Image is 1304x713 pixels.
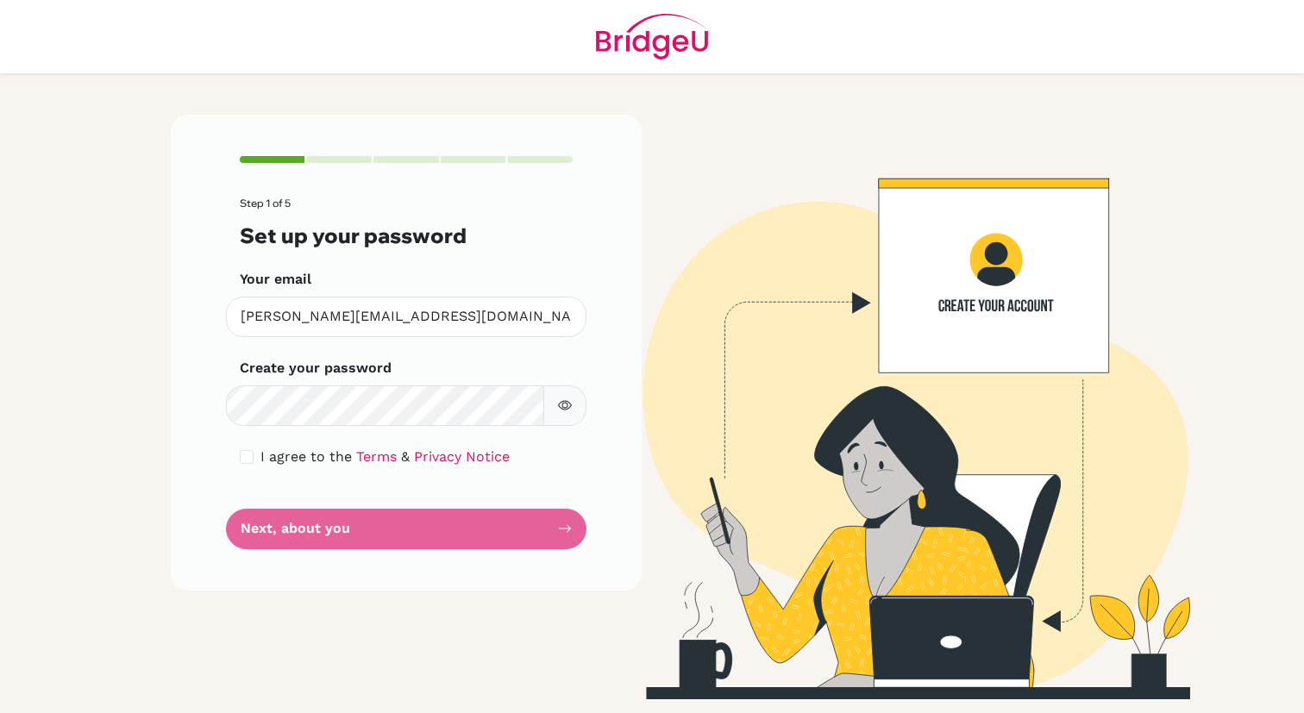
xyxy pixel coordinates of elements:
label: Create your password [240,358,392,378]
a: Terms [356,448,397,465]
input: Insert your email* [226,297,586,337]
span: I agree to the [260,448,352,465]
h3: Set up your password [240,223,573,248]
a: Privacy Notice [414,448,510,465]
span: Step 1 of 5 [240,197,291,210]
span: & [401,448,410,465]
label: Your email [240,269,311,290]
